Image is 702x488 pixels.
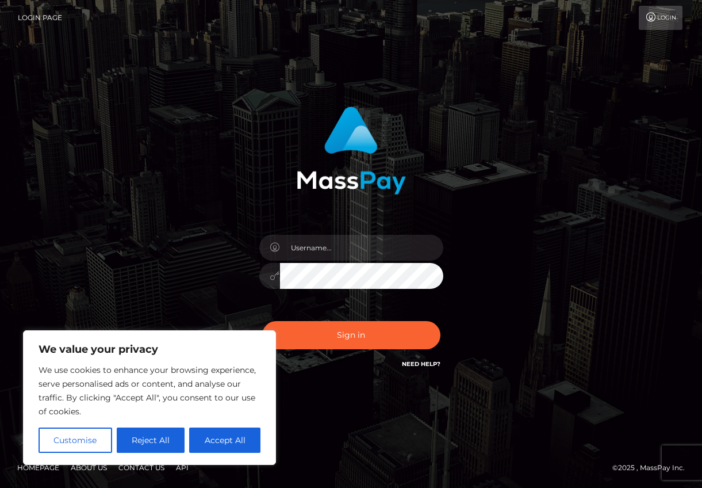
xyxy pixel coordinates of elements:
a: Homepage [13,459,64,476]
a: Contact Us [114,459,169,476]
p: We value your privacy [39,342,260,356]
a: Login Page [18,6,62,30]
a: API [171,459,193,476]
div: We value your privacy [23,330,276,465]
a: Login [639,6,682,30]
input: Username... [280,235,443,261]
button: Reject All [117,428,185,453]
p: We use cookies to enhance your browsing experience, serve personalised ads or content, and analys... [39,363,260,418]
a: About Us [66,459,112,476]
button: Sign in [262,321,440,349]
button: Customise [39,428,112,453]
a: Need Help? [402,360,440,368]
button: Accept All [189,428,260,453]
img: MassPay Login [297,106,406,195]
div: © 2025 , MassPay Inc. [612,462,693,474]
